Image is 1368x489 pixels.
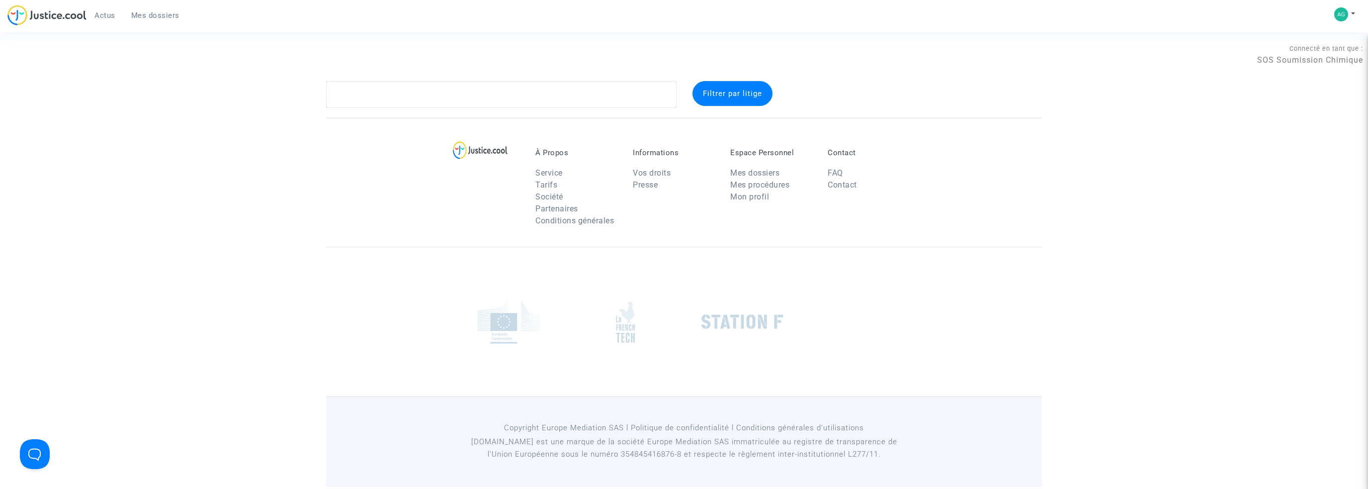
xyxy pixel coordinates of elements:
[633,168,671,178] a: Vos droits
[730,168,779,178] a: Mes dossiers
[535,148,618,157] p: À Propos
[633,148,715,157] p: Informations
[94,11,115,20] span: Actus
[131,11,179,20] span: Mes dossiers
[1334,7,1348,21] img: ec8dbbaf95a08252fdb8e258b014bef8
[730,148,813,157] p: Espace Personnel
[828,180,857,190] a: Contact
[730,192,769,201] a: Mon profil
[828,168,843,178] a: FAQ
[535,192,563,201] a: Société
[1289,45,1363,52] span: Connecté en tant que :
[633,180,658,190] a: Presse
[86,8,123,23] a: Actus
[453,141,508,159] img: logo-lg.svg
[535,216,614,225] a: Conditions générales
[703,89,762,98] span: Filtrer par litige
[458,422,911,434] p: Copyright Europe Mediation SAS l Politique de confidentialité l Conditions générales d’utilisa...
[535,168,563,178] a: Service
[458,436,911,461] p: [DOMAIN_NAME] est une marque de la société Europe Mediation SAS immatriculée au registre de tr...
[535,180,557,190] a: Tarifs
[828,148,910,157] p: Contact
[730,180,789,190] a: Mes procédures
[535,204,578,213] a: Partenaires
[478,300,540,344] img: europe_commision.png
[20,439,50,469] iframe: Help Scout Beacon - Open
[616,301,635,343] img: french_tech.png
[701,314,783,329] img: stationf.png
[123,8,187,23] a: Mes dossiers
[7,5,86,25] img: jc-logo.svg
